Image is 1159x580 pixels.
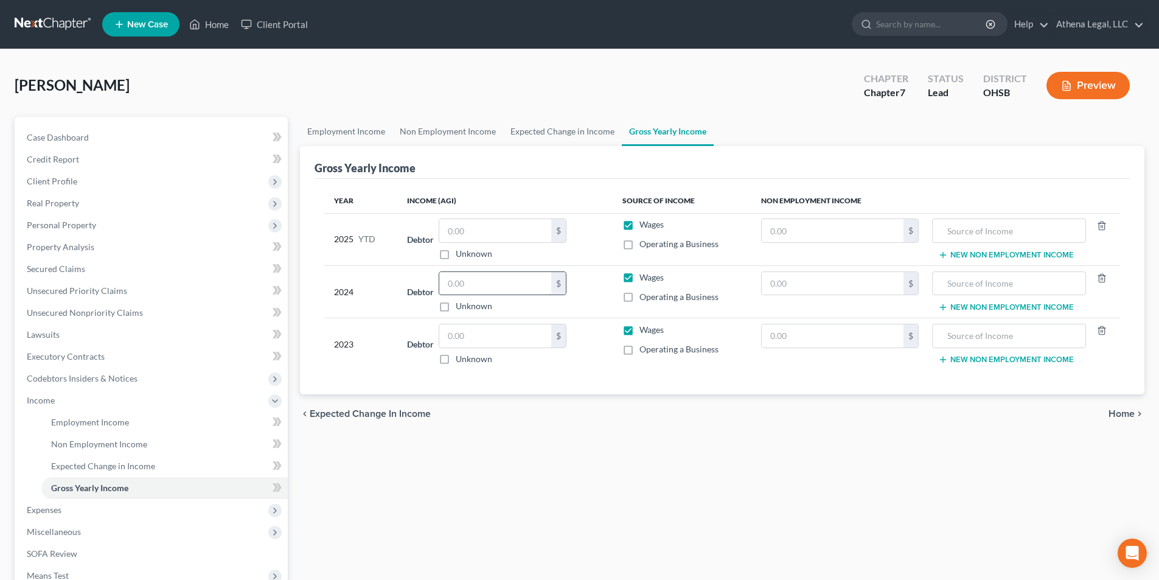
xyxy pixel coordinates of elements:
[456,300,492,312] label: Unknown
[751,189,1120,213] th: Non Employment Income
[17,258,288,280] a: Secured Claims
[613,189,751,213] th: Source of Income
[407,233,434,246] label: Debtor
[358,233,375,245] span: YTD
[27,220,96,230] span: Personal Property
[17,127,288,148] a: Case Dashboard
[407,338,434,351] label: Debtor
[903,219,918,242] div: $
[27,526,81,537] span: Miscellaneous
[407,285,434,298] label: Debtor
[1050,13,1144,35] a: Athena Legal, LLC
[900,86,905,98] span: 7
[639,219,664,229] span: Wages
[17,302,288,324] a: Unsecured Nonpriority Claims
[324,189,397,213] th: Year
[27,242,94,252] span: Property Analysis
[639,344,719,354] span: Operating a Business
[27,154,79,164] span: Credit Report
[27,548,77,559] span: SOFA Review
[439,219,551,242] input: 0.00
[17,324,288,346] a: Lawsuits
[334,218,388,260] div: 2025
[903,324,918,348] div: $
[639,239,719,249] span: Operating a Business
[17,148,288,170] a: Credit Report
[310,409,431,419] span: Expected Change in Income
[51,461,155,471] span: Expected Change in Income
[41,455,288,477] a: Expected Change in Income
[551,324,566,348] div: $
[235,13,314,35] a: Client Portal
[864,72,908,86] div: Chapter
[51,483,128,493] span: Gross Yearly Income
[503,117,622,146] a: Expected Change in Income
[938,355,1074,365] button: New Non Employment Income
[639,272,664,282] span: Wages
[51,417,129,427] span: Employment Income
[300,117,392,146] a: Employment Income
[1135,409,1144,419] i: chevron_right
[439,324,551,348] input: 0.00
[334,271,388,313] div: 2024
[1008,13,1049,35] a: Help
[983,86,1027,100] div: OHSB
[27,351,105,362] span: Executory Contracts
[27,373,137,383] span: Codebtors Insiders & Notices
[300,409,431,419] button: chevron_left Expected Change in Income
[551,219,566,242] div: $
[983,72,1027,86] div: District
[939,219,1079,242] input: Source of Income
[27,307,143,318] span: Unsecured Nonpriority Claims
[17,543,288,565] a: SOFA Review
[1109,409,1144,419] button: Home chevron_right
[27,285,127,296] span: Unsecured Priority Claims
[17,236,288,258] a: Property Analysis
[27,264,85,274] span: Secured Claims
[41,433,288,455] a: Non Employment Income
[456,353,492,365] label: Unknown
[938,250,1074,260] button: New Non Employment Income
[27,329,60,340] span: Lawsuits
[183,13,235,35] a: Home
[456,248,492,260] label: Unknown
[1109,409,1135,419] span: Home
[1046,72,1130,99] button: Preview
[27,198,79,208] span: Real Property
[315,161,416,175] div: Gross Yearly Income
[939,324,1079,348] input: Source of Income
[334,324,388,365] div: 2023
[1118,539,1147,568] div: Open Intercom Messenger
[27,395,55,405] span: Income
[762,272,903,295] input: 0.00
[938,302,1074,312] button: New Non Employment Income
[17,346,288,368] a: Executory Contracts
[928,86,964,100] div: Lead
[762,324,903,348] input: 0.00
[439,272,551,295] input: 0.00
[876,13,987,35] input: Search by name...
[127,20,168,29] span: New Case
[397,189,612,213] th: Income (AGI)
[51,439,147,449] span: Non Employment Income
[17,280,288,302] a: Unsecured Priority Claims
[27,505,61,515] span: Expenses
[903,272,918,295] div: $
[864,86,908,100] div: Chapter
[27,132,89,142] span: Case Dashboard
[300,409,310,419] i: chevron_left
[622,117,714,146] a: Gross Yearly Income
[762,219,903,242] input: 0.00
[15,76,130,94] span: [PERSON_NAME]
[41,411,288,433] a: Employment Income
[392,117,503,146] a: Non Employment Income
[928,72,964,86] div: Status
[551,272,566,295] div: $
[27,176,77,186] span: Client Profile
[639,292,719,302] span: Operating a Business
[639,324,664,335] span: Wages
[939,272,1079,295] input: Source of Income
[41,477,288,499] a: Gross Yearly Income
